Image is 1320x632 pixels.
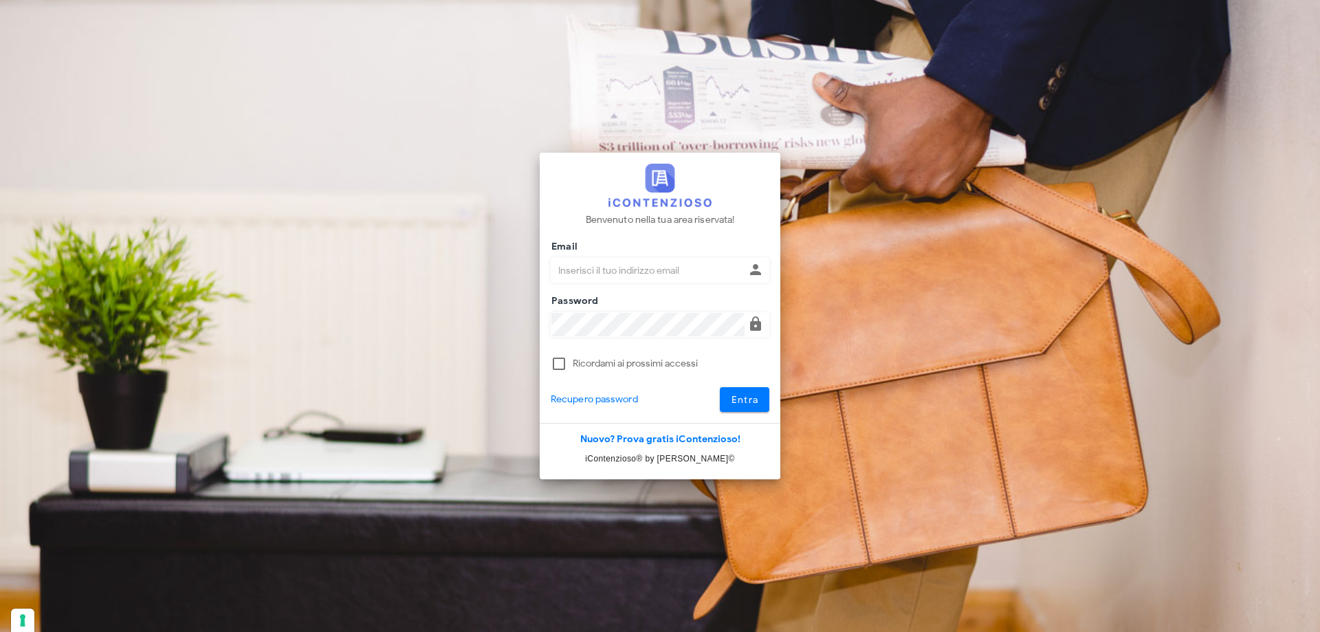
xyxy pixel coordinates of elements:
label: Email [547,240,577,254]
p: Benvenuto nella tua area riservata! [586,213,735,228]
a: Nuovo? Prova gratis iContenzioso! [580,433,740,445]
input: Inserisci il tuo indirizzo email [551,259,745,282]
label: Password [547,294,599,308]
span: Entra [731,394,759,406]
label: Ricordami ai prossimi accessi [573,357,769,371]
button: Le tue preferenze relative al consenso per le tecnologie di tracciamento [11,609,34,632]
p: iContenzioso® by [PERSON_NAME]© [540,452,780,466]
a: Recupero password [551,392,638,407]
button: Entra [720,387,770,412]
